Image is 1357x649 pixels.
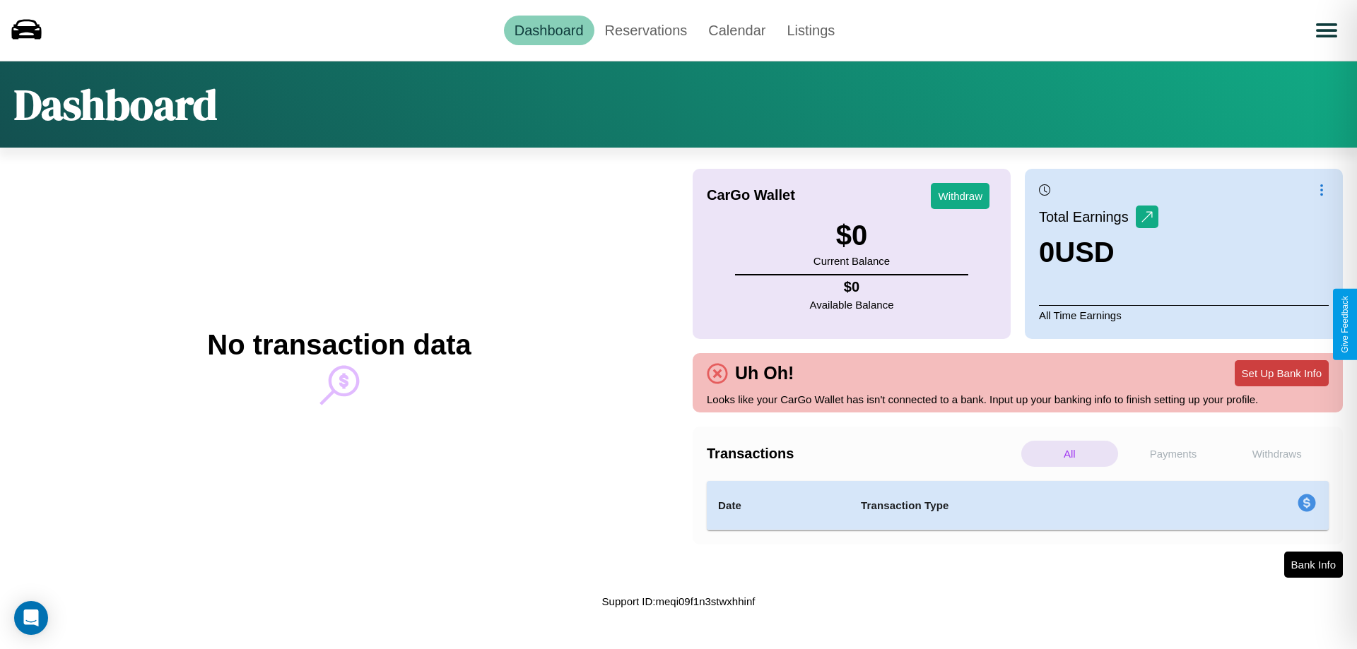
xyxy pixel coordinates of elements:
[594,16,698,45] a: Reservations
[1021,441,1118,467] p: All
[707,446,1018,462] h4: Transactions
[707,187,795,203] h4: CarGo Wallet
[1039,237,1158,268] h3: 0 USD
[14,76,217,133] h1: Dashboard
[1307,11,1346,50] button: Open menu
[813,220,890,251] h3: $ 0
[728,363,801,383] h4: Uh Oh!
[707,390,1329,409] p: Looks like your CarGo Wallet has isn't connected to a bank. Input up your banking info to finish ...
[698,16,776,45] a: Calendar
[931,183,989,209] button: Withdraw
[207,329,471,361] h2: No transaction data
[776,16,845,45] a: Listings
[810,295,894,314] p: Available Balance
[810,279,894,295] h4: $ 0
[1340,296,1350,353] div: Give Feedback
[813,251,890,270] p: Current Balance
[1284,552,1343,578] button: Bank Info
[1228,441,1325,467] p: Withdraws
[1039,305,1329,325] p: All Time Earnings
[504,16,594,45] a: Dashboard
[14,601,48,635] div: Open Intercom Messenger
[718,497,838,514] h4: Date
[1125,441,1222,467] p: Payments
[861,497,1182,514] h4: Transaction Type
[1039,204,1136,230] p: Total Earnings
[1235,360,1329,386] button: Set Up Bank Info
[602,592,756,611] p: Support ID: meqi09f1n3stwxhhinf
[707,481,1329,530] table: simple table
